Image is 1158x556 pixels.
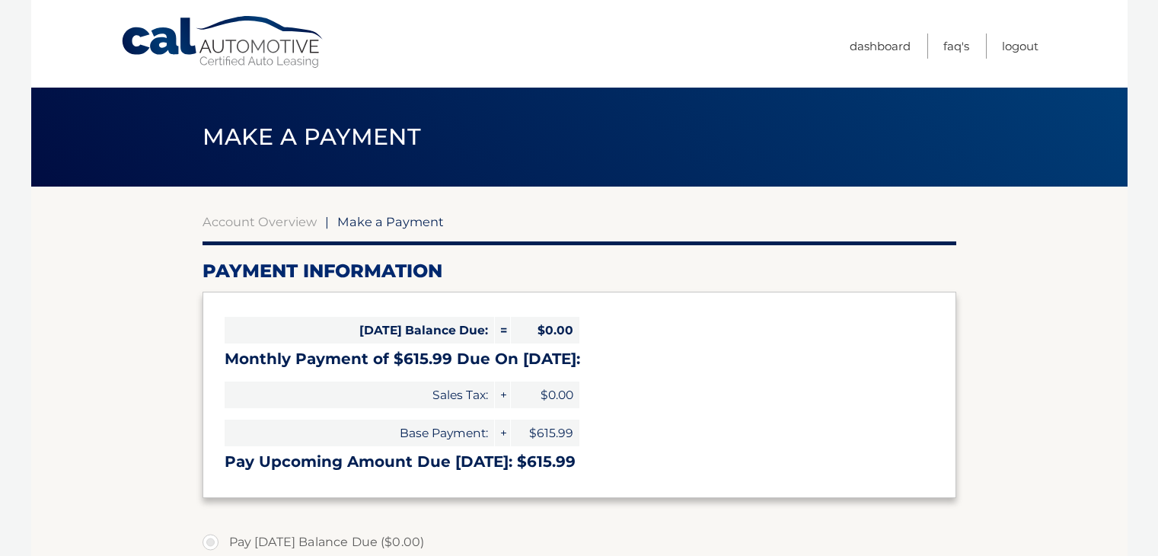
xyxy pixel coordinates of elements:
a: Logout [1002,34,1038,59]
span: $615.99 [511,420,579,446]
a: Dashboard [850,34,911,59]
a: Account Overview [203,214,317,229]
a: FAQ's [943,34,969,59]
span: [DATE] Balance Due: [225,317,494,344]
h2: Payment Information [203,260,956,283]
span: Base Payment: [225,420,494,446]
span: | [325,214,329,229]
span: $0.00 [511,317,579,344]
span: + [495,382,510,408]
h3: Pay Upcoming Amount Due [DATE]: $615.99 [225,452,934,471]
a: Cal Automotive [120,15,326,69]
span: $0.00 [511,382,579,408]
span: + [495,420,510,446]
h3: Monthly Payment of $615.99 Due On [DATE]: [225,350,934,369]
span: Make a Payment [337,214,444,229]
span: = [495,317,510,344]
span: Make a Payment [203,123,421,151]
span: Sales Tax: [225,382,494,408]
